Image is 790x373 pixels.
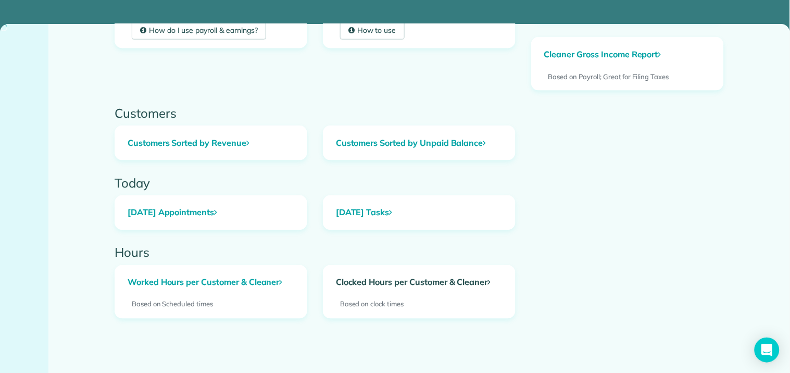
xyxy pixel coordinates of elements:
p: Based on clock times [340,300,498,310]
h2: Hours [115,246,724,259]
a: Customers Sorted by Revenue [115,126,307,160]
a: How to use [340,21,405,40]
p: Based on Scheduled times [132,300,290,310]
a: Cleaner Gross Income Report [532,38,674,72]
a: [DATE] Appointments [115,196,307,230]
p: Based on Payroll; Great for Filing Taxes [548,72,707,82]
h2: Today [115,176,724,190]
a: Clocked Hours per Customer & Cleaner [323,266,515,300]
a: [DATE] Tasks [323,196,515,230]
h2: Customers [115,106,724,120]
a: Customers Sorted by Unpaid Balance [323,126,515,160]
a: Worked Hours per Customer & Cleaner [115,266,307,300]
div: Open Intercom Messenger [755,338,780,363]
a: How do I use payroll & earnings? [132,21,266,40]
